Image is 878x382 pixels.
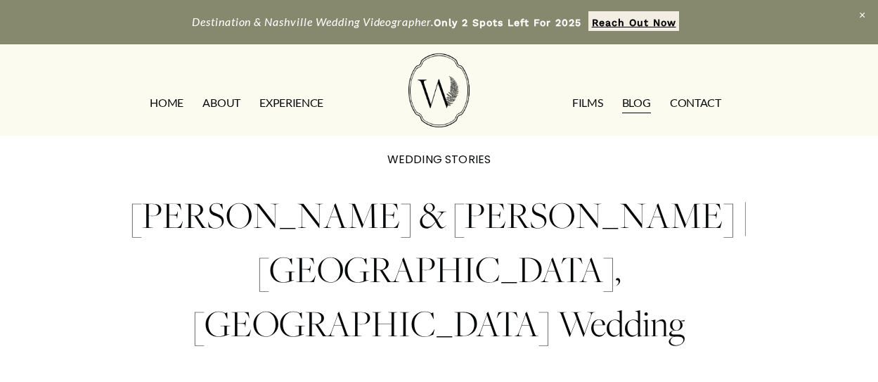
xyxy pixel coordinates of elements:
a: CONTACT [670,92,721,115]
a: EXPERIENCE [259,92,323,115]
img: Wild Fern Weddings [408,53,469,127]
a: HOME [150,92,183,115]
a: FILMS [572,92,602,115]
a: Blog [622,92,651,115]
a: WEDDING STORIES [387,151,491,167]
h1: [PERSON_NAME] & [PERSON_NAME] | [GEOGRAPHIC_DATA], [GEOGRAPHIC_DATA] Wedding [123,188,755,350]
strong: Reach Out Now [592,17,676,28]
a: Reach Out Now [588,11,679,31]
a: ABOUT [202,92,240,115]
